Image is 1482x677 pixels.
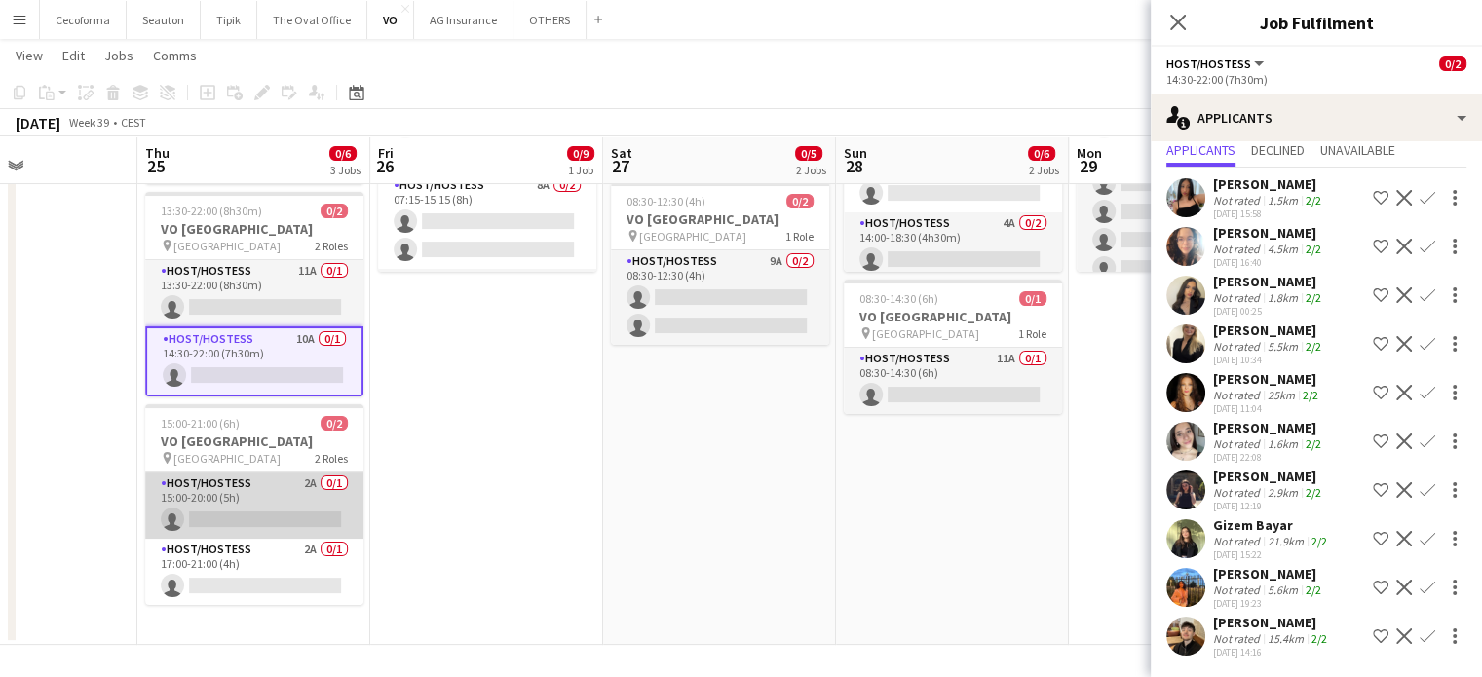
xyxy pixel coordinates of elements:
[321,204,348,218] span: 0/2
[1264,193,1302,207] div: 1.5km
[785,229,814,244] span: 1 Role
[1166,72,1466,87] div: 14:30-22:00 (7h30m)
[1018,326,1046,341] span: 1 Role
[796,163,826,177] div: 2 Jobs
[1213,614,1331,631] div: [PERSON_NAME]
[1213,646,1331,658] div: [DATE] 14:16
[627,194,705,208] span: 08:30-12:30 (4h)
[1306,242,1321,256] app-skills-label: 2/2
[55,43,93,68] a: Edit
[1213,583,1264,597] div: Not rated
[1320,143,1395,157] span: Unavailable
[1213,175,1325,193] div: [PERSON_NAME]
[315,239,348,253] span: 2 Roles
[173,451,281,466] span: [GEOGRAPHIC_DATA]
[795,146,822,161] span: 0/5
[40,1,127,39] button: Cecoforma
[608,155,632,177] span: 27
[1213,370,1322,388] div: [PERSON_NAME]
[127,1,201,39] button: Seauton
[1303,388,1318,402] app-skills-label: 2/2
[121,115,146,130] div: CEST
[1213,565,1325,583] div: [PERSON_NAME]
[321,416,348,431] span: 0/2
[1213,500,1325,512] div: [DATE] 12:19
[1264,436,1302,451] div: 1.6km
[1213,193,1264,207] div: Not rated
[1213,516,1331,534] div: Gizem Bayar
[1311,631,1327,646] app-skills-label: 2/2
[1264,631,1308,646] div: 15.4km
[145,404,363,605] app-job-card: 15:00-21:00 (6h)0/2VO [GEOGRAPHIC_DATA] [GEOGRAPHIC_DATA]2 RolesHost/Hostess2A0/115:00-20:00 (5h)...
[1213,419,1325,436] div: [PERSON_NAME]
[1213,273,1325,290] div: [PERSON_NAME]
[859,291,938,306] span: 08:30-14:30 (6h)
[1264,534,1308,548] div: 21.9km
[8,43,51,68] a: View
[96,43,141,68] a: Jobs
[62,47,85,64] span: Edit
[145,539,363,605] app-card-role: Host/Hostess2A0/117:00-21:00 (4h)
[145,43,205,68] a: Comms
[513,1,587,39] button: OTHERS
[145,433,363,450] h3: VO [GEOGRAPHIC_DATA]
[1213,290,1264,305] div: Not rated
[844,144,867,162] span: Sun
[841,155,867,177] span: 28
[611,210,829,228] h3: VO [GEOGRAPHIC_DATA]
[1029,163,1059,177] div: 2 Jobs
[378,144,394,162] span: Fri
[1264,290,1302,305] div: 1.8km
[611,250,829,345] app-card-role: Host/Hostess9A0/208:30-12:30 (4h)
[1306,339,1321,354] app-skills-label: 2/2
[568,163,593,177] div: 1 Job
[1213,339,1264,354] div: Not rated
[145,220,363,238] h3: VO [GEOGRAPHIC_DATA]
[414,1,513,39] button: AG Insurance
[1306,485,1321,500] app-skills-label: 2/2
[844,280,1062,414] app-job-card: 08:30-14:30 (6h)0/1VO [GEOGRAPHIC_DATA] [GEOGRAPHIC_DATA]1 RoleHost/Hostess11A0/108:30-14:30 (6h)
[1213,305,1325,318] div: [DATE] 00:25
[1264,339,1302,354] div: 5.5km
[367,1,414,39] button: VO
[1166,56,1267,71] button: Host/Hostess
[153,47,197,64] span: Comms
[1213,534,1264,548] div: Not rated
[1213,597,1325,610] div: [DATE] 19:23
[104,47,133,64] span: Jobs
[145,260,363,326] app-card-role: Host/Hostess11A0/113:30-22:00 (8h30m)
[1213,242,1264,256] div: Not rated
[145,192,363,396] div: 13:30-22:00 (8h30m)0/2VO [GEOGRAPHIC_DATA] [GEOGRAPHIC_DATA]2 RolesHost/Hostess11A0/113:30-22:00 ...
[1213,451,1325,464] div: [DATE] 22:08
[1213,631,1264,646] div: Not rated
[611,182,829,345] app-job-card: 08:30-12:30 (4h)0/2VO [GEOGRAPHIC_DATA] [GEOGRAPHIC_DATA]1 RoleHost/Hostess9A0/208:30-12:30 (4h)
[1306,193,1321,207] app-skills-label: 2/2
[1439,56,1466,71] span: 0/2
[1264,242,1302,256] div: 4.5km
[567,146,594,161] span: 0/9
[145,326,363,396] app-card-role: Host/Hostess10A0/114:30-22:00 (7h30m)
[1213,321,1325,339] div: [PERSON_NAME]
[1213,402,1322,415] div: [DATE] 11:04
[173,239,281,253] span: [GEOGRAPHIC_DATA]
[611,144,632,162] span: Sat
[161,204,262,218] span: 13:30-22:00 (8h30m)
[1213,436,1264,451] div: Not rated
[1074,155,1102,177] span: 29
[1213,224,1325,242] div: [PERSON_NAME]
[1306,290,1321,305] app-skills-label: 2/2
[1264,583,1302,597] div: 5.6km
[844,348,1062,414] app-card-role: Host/Hostess11A0/108:30-14:30 (6h)
[1311,534,1327,548] app-skills-label: 2/2
[330,163,361,177] div: 3 Jobs
[145,144,170,162] span: Thu
[1151,94,1482,141] div: Applicants
[1264,485,1302,500] div: 2.9km
[1213,485,1264,500] div: Not rated
[1028,146,1055,161] span: 0/6
[1213,468,1325,485] div: [PERSON_NAME]
[1264,388,1299,402] div: 25km
[375,155,394,177] span: 26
